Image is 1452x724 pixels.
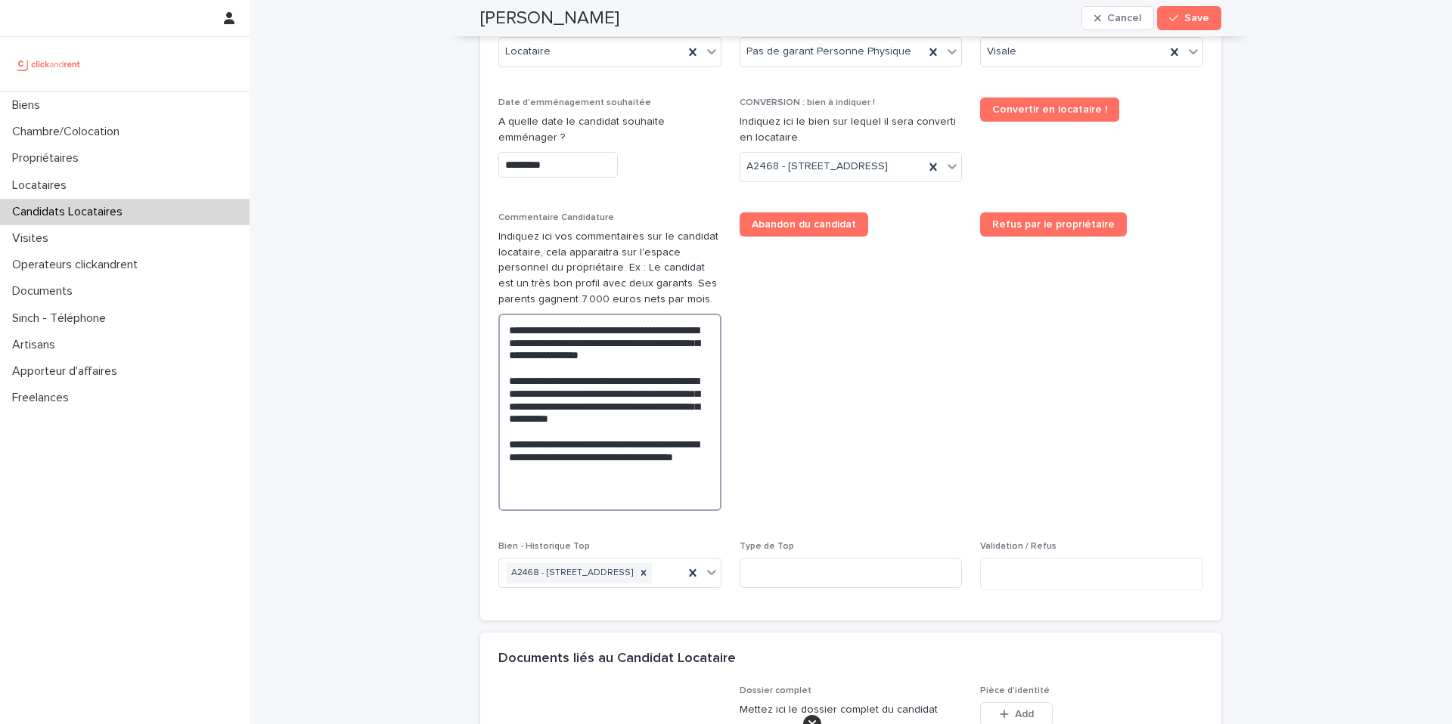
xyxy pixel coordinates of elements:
[6,178,79,193] p: Locataires
[6,258,150,272] p: Operateurs clickandrent
[980,212,1127,237] a: Refus par le propriétaire
[1157,6,1221,30] button: Save
[1015,709,1034,719] span: Add
[740,702,963,718] p: Mettez ici le dossier complet du candidat
[6,151,91,166] p: Propriétaires
[6,364,129,379] p: Apporteur d'affaires
[740,542,794,551] span: Type de Top
[992,104,1107,115] span: Convertir en locataire !
[6,284,85,299] p: Documents
[992,219,1115,230] span: Refus par le propriétaire
[498,213,614,222] span: Commentaire Candidature
[505,44,551,60] span: Locataire
[980,686,1050,695] span: Pièce d'identité
[498,114,721,146] p: A quelle date le candidat souhaite emménager ?
[498,229,721,308] p: Indiquez ici vos commentaires sur le candidat locataire, cela apparaitra sur l'espace personnel d...
[740,686,811,695] span: Dossier complet
[6,98,52,113] p: Biens
[498,542,590,551] span: Bien - Historique Top
[6,311,118,326] p: Sinch - Téléphone
[507,563,635,583] div: A2468 - [STREET_ADDRESS]
[740,98,875,107] span: CONVERSION : bien à indiquer !
[740,114,963,146] p: Indiquez ici le bien sur lequel il sera converti en locataire.
[1081,6,1154,30] button: Cancel
[752,219,856,230] span: Abandon du candidat
[6,231,60,246] p: Visites
[6,205,135,219] p: Candidats Locataires
[6,391,81,405] p: Freelances
[746,44,911,60] span: Pas de garant Personne Physique
[12,49,85,79] img: UCB0brd3T0yccxBKYDjQ
[1184,13,1209,23] span: Save
[987,44,1016,60] span: Visale
[740,212,868,237] a: Abandon du candidat
[480,8,619,29] h2: [PERSON_NAME]
[498,98,651,107] span: Date d'emménagement souhaitée
[980,542,1056,551] span: Validation / Refus
[746,159,888,175] span: A2468 - [STREET_ADDRESS]
[1107,13,1141,23] span: Cancel
[980,97,1119,122] a: Convertir en locataire !
[6,125,132,139] p: Chambre/Colocation
[6,338,67,352] p: Artisans
[498,651,736,667] h2: Documents liés au Candidat Locataire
